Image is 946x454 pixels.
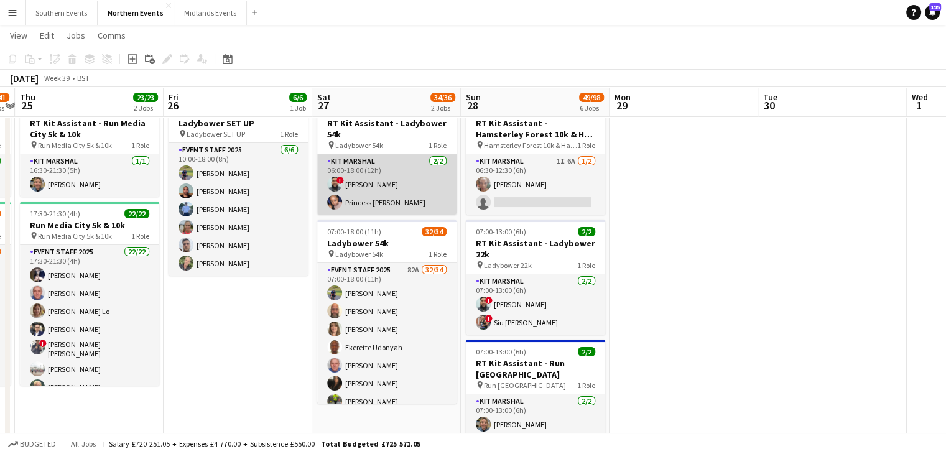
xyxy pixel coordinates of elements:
[131,141,149,150] span: 1 Role
[476,347,526,356] span: 07:00-13:00 (6h)
[317,154,457,215] app-card-role: Kit Marshal2/206:00-18:00 (12h)![PERSON_NAME]Princess [PERSON_NAME]
[38,141,112,150] span: Run Media City 5k & 10k
[133,93,158,102] span: 23/23
[466,358,605,380] h3: RT Kit Assistant - Run [GEOGRAPHIC_DATA]
[335,141,383,150] span: Ladybower 54k
[62,27,90,44] a: Jobs
[431,103,455,113] div: 2 Jobs
[614,91,631,103] span: Mon
[910,98,928,113] span: 1
[280,129,298,139] span: 1 Role
[5,27,32,44] a: View
[327,227,381,236] span: 07:00-18:00 (11h)
[290,103,306,113] div: 1 Job
[68,439,98,448] span: All jobs
[317,91,331,103] span: Sat
[289,93,307,102] span: 6/6
[35,27,59,44] a: Edit
[925,5,940,20] a: 195
[6,437,58,451] button: Budgeted
[40,30,54,41] span: Edit
[30,209,80,218] span: 17:30-21:30 (4h)
[763,91,777,103] span: Tue
[93,27,131,44] a: Comms
[67,30,85,41] span: Jobs
[18,98,35,113] span: 25
[98,30,126,41] span: Comms
[429,249,447,259] span: 1 Role
[578,227,595,236] span: 2/2
[26,1,98,25] button: Southern Events
[466,100,605,215] app-job-card: 06:30-12:30 (6h)1/2RT Kit Assistant - Hamsterley Forest 10k & Half Marathon Hamsterley Forest 10k...
[38,231,112,241] span: Run Media City 5k & 10k
[39,340,47,347] span: !
[124,209,149,218] span: 22/22
[315,98,331,113] span: 27
[109,439,420,448] div: Salary £720 251.05 + Expenses £4 770.00 + Subsistence £550.00 =
[20,440,56,448] span: Budgeted
[169,91,179,103] span: Fri
[429,141,447,150] span: 1 Role
[485,297,493,304] span: !
[20,118,159,140] h3: RT Kit Assistant - Run Media City 5k & 10k
[317,238,457,249] h3: Ladybower 54k
[464,98,481,113] span: 28
[134,103,157,113] div: 2 Jobs
[912,91,928,103] span: Wed
[577,261,595,270] span: 1 Role
[485,315,493,322] span: !
[317,118,457,140] h3: RT Kit Assistant - Ladybower 54k
[422,227,447,236] span: 32/34
[476,227,526,236] span: 07:00-13:00 (6h)
[335,249,383,259] span: Ladybower 54k
[466,91,481,103] span: Sun
[484,261,532,270] span: Ladybower 22k
[317,220,457,404] app-job-card: 07:00-18:00 (11h)32/34Ladybower 54k Ladybower 54k1 RoleEvent Staff 202582A32/3407:00-18:00 (11h)[...
[577,381,595,390] span: 1 Role
[466,220,605,335] app-job-card: 07:00-13:00 (6h)2/2RT Kit Assistant - Ladybower 22k Ladybower 22k1 RoleKit Marshal2/207:00-13:00 ...
[579,93,604,102] span: 49/98
[174,1,247,25] button: Midlands Events
[336,177,344,184] span: !
[577,141,595,150] span: 1 Role
[98,1,174,25] button: Northern Events
[20,154,159,197] app-card-role: Kit Marshal1/116:30-21:30 (5h)[PERSON_NAME]
[20,202,159,386] app-job-card: 17:30-21:30 (4h)22/22Run Media City 5k & 10k Run Media City 5k & 10k1 RoleEvent Staff 202522/2217...
[321,439,420,448] span: Total Budgeted £725 571.05
[167,98,179,113] span: 26
[761,98,777,113] span: 30
[484,141,577,150] span: Hamsterley Forest 10k & Half Marathon
[169,118,308,129] h3: Ladybower SET UP
[466,238,605,260] h3: RT Kit Assistant - Ladybower 22k
[20,91,35,103] span: Thu
[466,154,605,215] app-card-role: Kit Marshal1I6A1/206:30-12:30 (6h)[PERSON_NAME]
[10,72,39,85] div: [DATE]
[430,93,455,102] span: 34/36
[10,30,27,41] span: View
[169,143,308,276] app-card-role: Event Staff 20256/610:00-18:00 (8h)[PERSON_NAME][PERSON_NAME][PERSON_NAME][PERSON_NAME][PERSON_NA...
[466,274,605,335] app-card-role: Kit Marshal2/207:00-13:00 (6h)![PERSON_NAME]!Siu [PERSON_NAME]
[317,100,457,215] app-job-card: 06:00-18:00 (12h)2/2RT Kit Assistant - Ladybower 54k Ladybower 54k1 RoleKit Marshal2/206:00-18:00...
[131,231,149,241] span: 1 Role
[187,129,245,139] span: Ladybower SET UP
[580,103,603,113] div: 6 Jobs
[578,347,595,356] span: 2/2
[929,3,941,11] span: 195
[20,220,159,231] h3: Run Media City 5k & 10k
[484,381,566,390] span: Run [GEOGRAPHIC_DATA]
[20,100,159,197] app-job-card: 16:30-21:30 (5h)1/1RT Kit Assistant - Run Media City 5k & 10k Run Media City 5k & 10k1 RoleKit Ma...
[169,100,308,276] app-job-card: 10:00-18:00 (8h)6/6Ladybower SET UP Ladybower SET UP1 RoleEvent Staff 20256/610:00-18:00 (8h)[PER...
[41,73,72,83] span: Week 39
[466,118,605,140] h3: RT Kit Assistant - Hamsterley Forest 10k & Half Marathon
[613,98,631,113] span: 29
[77,73,90,83] div: BST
